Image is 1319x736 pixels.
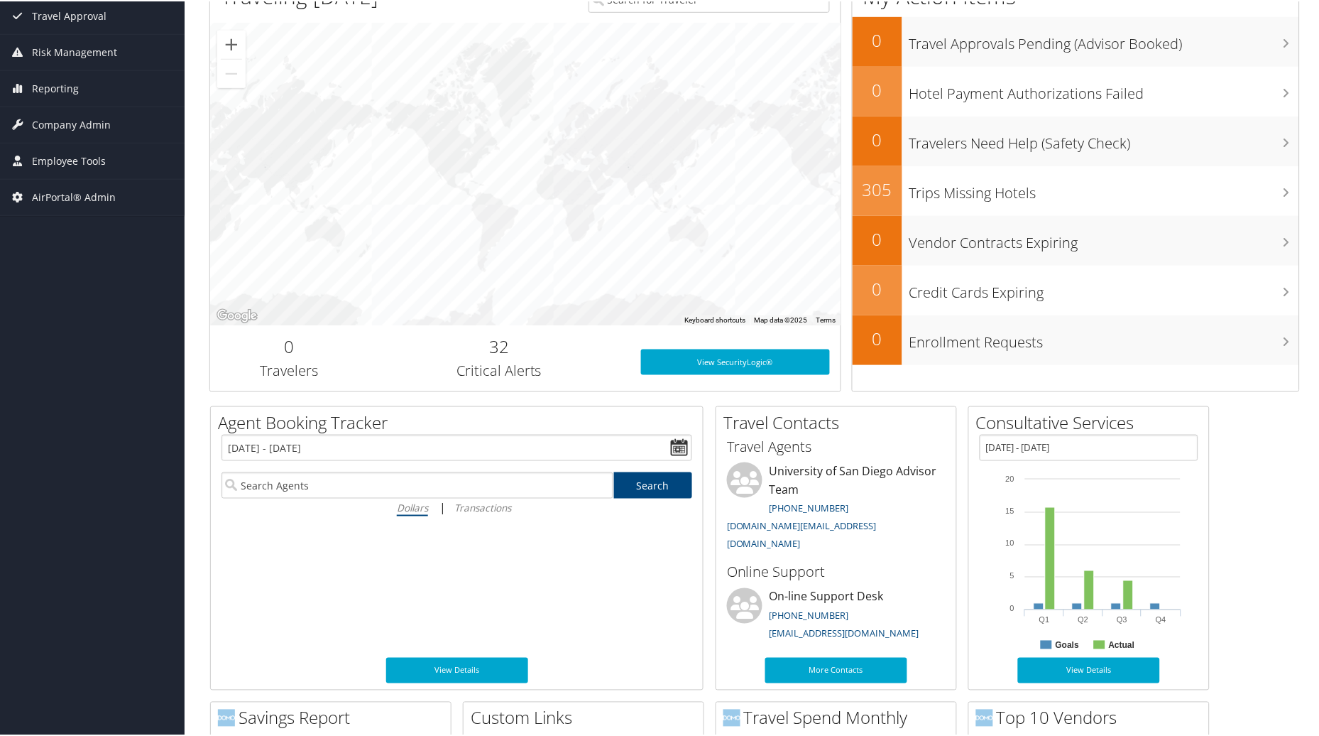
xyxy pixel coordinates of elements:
tspan: 15 [1006,505,1014,514]
a: Search [614,471,693,497]
span: AirPortal® Admin [32,178,116,214]
h2: Savings Report [218,705,451,729]
h3: Travel Agents [727,435,946,455]
h3: Trips Missing Hotels [909,175,1299,202]
h2: 0 [853,126,902,151]
a: View SecurityLogic® [641,348,830,374]
tspan: 5 [1010,570,1014,579]
tspan: 0 [1010,603,1014,612]
a: View Details [1018,656,1160,682]
a: 0Credit Cards Expiring [853,264,1299,314]
text: Goals [1056,639,1080,649]
a: [PHONE_NUMBER] [770,608,849,621]
img: Google [214,305,261,324]
a: [DOMAIN_NAME][EMAIL_ADDRESS][DOMAIN_NAME] [727,519,877,550]
i: Transactions [454,499,511,513]
span: Map data ©2025 [755,315,808,323]
a: Open this area in Google Maps (opens a new window) [214,305,261,324]
h3: Travelers [221,359,357,379]
h3: Enrollment Requests [909,324,1299,351]
a: 0Travel Approvals Pending (Advisor Booked) [853,16,1299,65]
a: 0Vendor Contracts Expiring [853,215,1299,264]
text: Q3 [1117,615,1128,623]
span: Reporting [32,70,79,105]
h2: Travel Contacts [723,409,956,433]
a: Terms (opens in new tab) [816,315,836,323]
a: 0Travelers Need Help (Safety Check) [853,115,1299,165]
h2: 0 [853,77,902,101]
h3: Credit Cards Expiring [909,274,1299,301]
h2: 0 [221,333,357,357]
img: domo-logo.png [976,708,993,725]
h3: Online Support [727,561,946,581]
li: University of San Diego Advisor Team [720,461,953,556]
tspan: 10 [1006,538,1014,546]
h3: Vendor Contracts Expiring [909,224,1299,251]
h2: 0 [853,226,902,250]
h2: Top 10 Vendors [976,705,1209,729]
h2: Agent Booking Tracker [218,409,703,433]
span: Company Admin [32,106,111,141]
a: View Details [386,656,528,682]
button: Zoom in [217,29,246,58]
a: 305Trips Missing Hotels [853,165,1299,215]
a: More Contacts [765,656,907,682]
tspan: 20 [1006,473,1014,482]
a: [EMAIL_ADDRESS][DOMAIN_NAME] [770,626,919,639]
h2: 0 [853,27,902,51]
li: On-line Support Desk [720,587,953,645]
h2: Consultative Services [976,409,1209,433]
h2: Travel Spend Monthly [723,705,956,729]
text: Actual [1109,639,1135,649]
i: Dollars [397,499,428,513]
h2: 0 [853,276,902,300]
h3: Critical Alerts [378,359,620,379]
img: domo-logo.png [218,708,235,725]
span: Risk Management [32,33,117,69]
h2: 0 [853,325,902,350]
span: Employee Tools [32,142,106,178]
input: Search Agents [221,471,613,497]
button: Zoom out [217,58,246,87]
h3: Travel Approvals Pending (Advisor Booked) [909,26,1299,53]
h3: Hotel Payment Authorizations Failed [909,75,1299,102]
a: 0Enrollment Requests [853,314,1299,364]
a: 0Hotel Payment Authorizations Failed [853,65,1299,115]
text: Q4 [1156,615,1166,623]
img: domo-logo.png [723,708,740,725]
text: Q2 [1078,615,1089,623]
a: [PHONE_NUMBER] [770,500,849,513]
text: Q1 [1039,615,1050,623]
h3: Travelers Need Help (Safety Check) [909,125,1299,152]
button: Keyboard shortcuts [685,314,746,324]
div: | [221,497,692,515]
h2: Custom Links [471,705,704,729]
h2: 32 [378,333,620,357]
h2: 305 [853,176,902,200]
